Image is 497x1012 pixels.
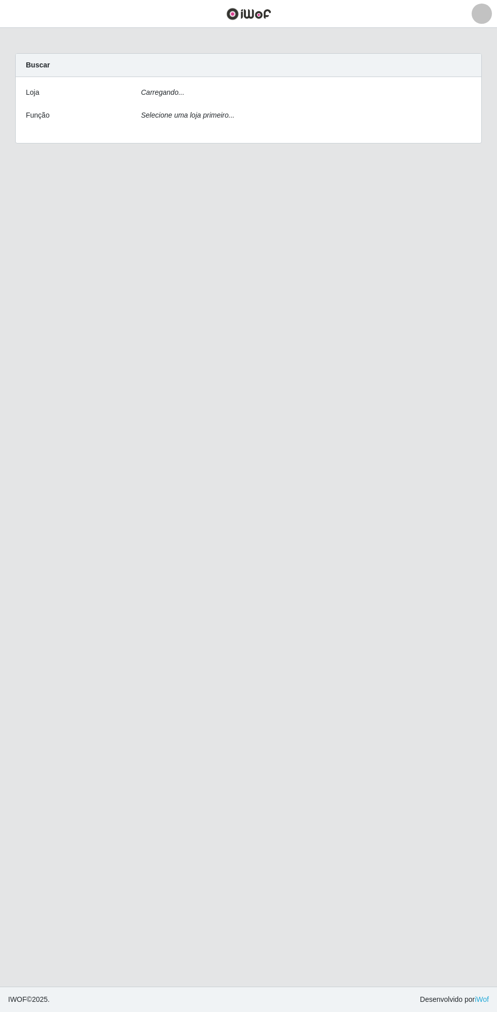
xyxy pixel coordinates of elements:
[8,995,27,1003] span: IWOF
[226,8,271,20] img: CoreUI Logo
[26,61,50,69] strong: Buscar
[141,111,234,119] i: Selecione uma loja primeiro...
[141,88,185,96] i: Carregando...
[8,994,50,1005] span: © 2025 .
[26,110,50,121] label: Função
[475,995,489,1003] a: iWof
[26,87,39,98] label: Loja
[420,994,489,1005] span: Desenvolvido por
